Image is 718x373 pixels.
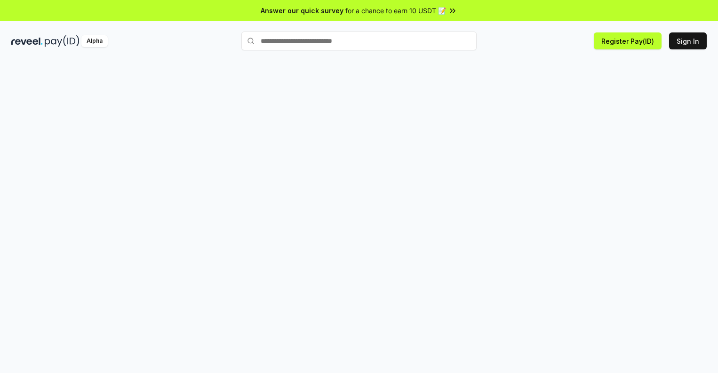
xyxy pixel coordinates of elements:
[11,35,43,47] img: reveel_dark
[45,35,80,47] img: pay_id
[81,35,108,47] div: Alpha
[669,32,707,49] button: Sign In
[261,6,343,16] span: Answer our quick survey
[594,32,662,49] button: Register Pay(ID)
[345,6,446,16] span: for a chance to earn 10 USDT 📝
